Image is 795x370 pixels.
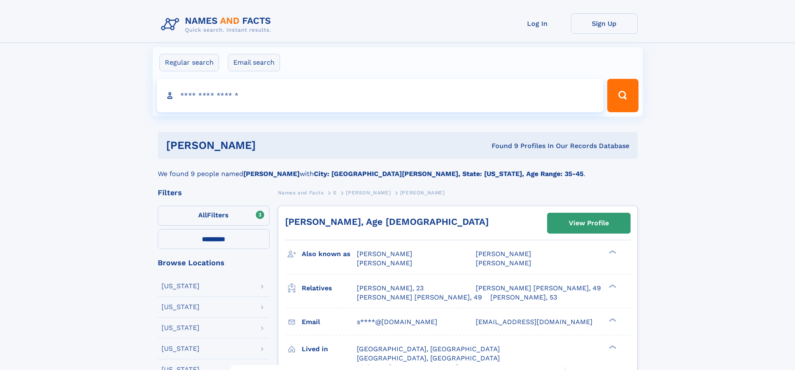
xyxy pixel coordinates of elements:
a: [PERSON_NAME], 23 [357,284,424,293]
h3: Email [302,315,357,329]
a: S [333,187,337,198]
span: [PERSON_NAME] [357,250,412,258]
div: [US_STATE] [162,345,199,352]
b: [PERSON_NAME] [243,170,300,178]
span: [GEOGRAPHIC_DATA], [GEOGRAPHIC_DATA] [357,345,500,353]
label: Email search [228,54,280,71]
a: View Profile [548,213,630,233]
div: ❯ [607,317,617,322]
h3: Also known as [302,247,357,261]
label: Regular search [159,54,219,71]
div: ❯ [607,249,617,255]
h3: Lived in [302,342,357,356]
div: [US_STATE] [162,304,199,310]
label: Filters [158,206,270,226]
a: Sign Up [571,13,638,34]
div: Filters [158,189,270,196]
a: [PERSON_NAME] [PERSON_NAME], 49 [476,284,601,293]
div: Found 9 Profiles In Our Records Database [374,141,629,151]
b: City: [GEOGRAPHIC_DATA][PERSON_NAME], State: [US_STATE], Age Range: 35-45 [314,170,583,178]
a: [PERSON_NAME], 53 [490,293,557,302]
div: [US_STATE] [162,283,199,289]
input: search input [157,79,604,112]
div: ❯ [607,283,617,289]
span: [EMAIL_ADDRESS][DOMAIN_NAME] [476,318,593,326]
a: Names and Facts [278,187,324,198]
span: [PERSON_NAME] [346,190,391,196]
div: [US_STATE] [162,325,199,331]
span: [PERSON_NAME] [357,259,412,267]
h1: [PERSON_NAME] [166,140,374,151]
span: [PERSON_NAME] [476,259,531,267]
button: Search Button [607,79,638,112]
a: Log In [504,13,571,34]
span: S [333,190,337,196]
span: [PERSON_NAME] [476,250,531,258]
a: [PERSON_NAME], Age [DEMOGRAPHIC_DATA] [285,216,489,227]
div: View Profile [569,214,609,233]
div: Browse Locations [158,259,270,267]
a: [PERSON_NAME] [346,187,391,198]
span: All [198,211,207,219]
h3: Relatives [302,281,357,295]
a: [PERSON_NAME] [PERSON_NAME], 49 [357,293,482,302]
span: [PERSON_NAME] [400,190,445,196]
img: Logo Names and Facts [158,13,278,36]
div: We found 9 people named with . [158,159,638,179]
div: ❯ [607,344,617,350]
span: [GEOGRAPHIC_DATA], [GEOGRAPHIC_DATA] [357,354,500,362]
